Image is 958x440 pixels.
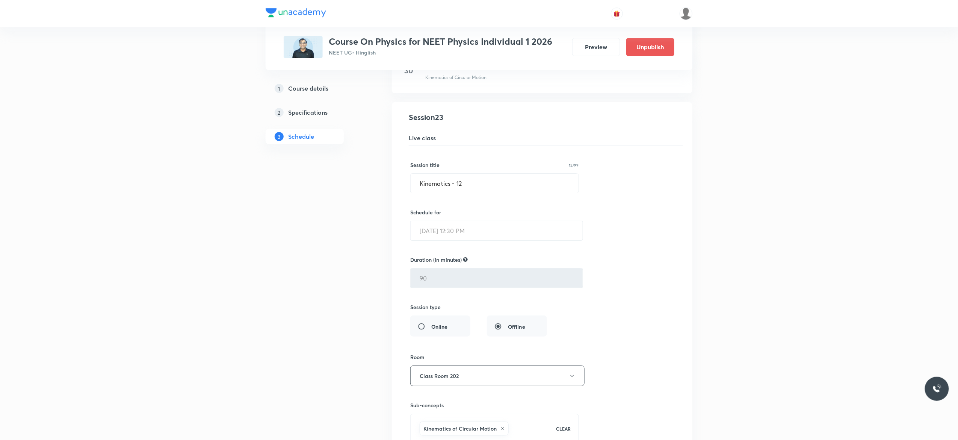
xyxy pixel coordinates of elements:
h6: Room [410,353,425,361]
button: Unpublish [626,38,674,56]
img: avatar [613,10,620,17]
a: 2Specifications [266,105,368,120]
p: 2 [275,108,284,117]
h4: 30 [401,65,416,76]
h6: Session type [410,303,441,311]
p: CLEAR [556,425,571,432]
h6: Schedule for [410,208,579,216]
h5: Schedule [288,132,314,141]
h5: Live class [409,134,683,143]
p: NEET UG • Hinglish [329,49,552,56]
h3: Course On Physics for NEET Physics Individual 1 2026 [329,36,552,47]
p: 3 [275,132,284,141]
h6: Kinematics of Circular Motion [423,425,497,432]
img: ttu [932,384,941,393]
h6: Session title [410,161,440,169]
img: Anuruddha Kumar [680,7,692,20]
p: 1 [275,84,284,93]
h5: Course details [288,84,328,93]
p: Kinematics of Circular Motion [425,74,487,81]
h6: Sub-concepts [410,401,579,409]
h6: Duration (in minutes) [410,256,462,264]
button: Class Room 202 [410,366,585,386]
a: 1Course details [266,81,368,96]
button: avatar [611,8,623,20]
img: 5AD48017-9D3F-4B72-B494-FF0351FFDDCE_plus.png [284,36,323,58]
button: Preview [572,38,620,56]
p: 15/99 [569,163,579,167]
img: Company Logo [266,8,326,17]
input: 90 [411,269,583,288]
h4: Session 23 [409,112,683,123]
input: A great title is short, clear and descriptive [411,174,579,193]
h5: Specifications [288,108,328,117]
a: Company Logo [266,8,326,19]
